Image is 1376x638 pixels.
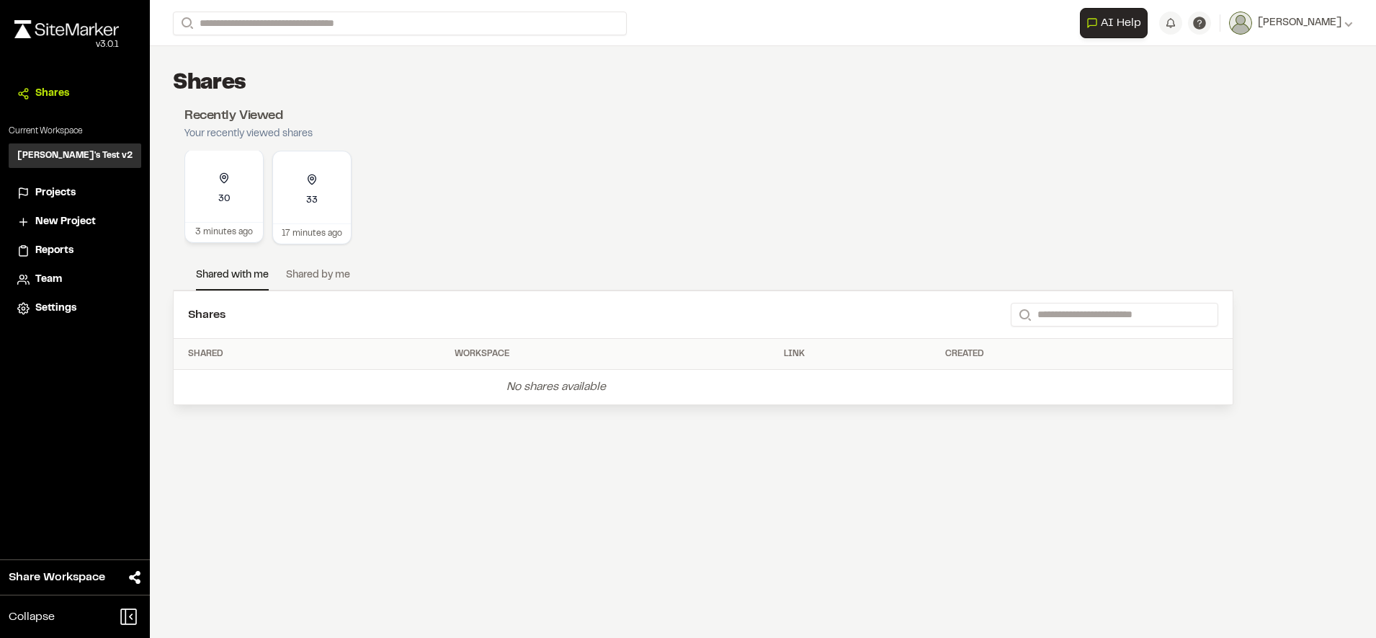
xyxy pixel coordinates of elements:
p: 17 minutes ago [282,227,342,240]
a: Settings [17,301,133,316]
div: Shared [188,347,443,360]
a: Reports [17,243,133,259]
h3: Recently Viewed [184,107,313,126]
span: AI Help [1101,14,1141,32]
a: 303 minutes ago [184,151,264,244]
div: Oh geez...please don't... [14,38,119,51]
h2: Shares [188,306,225,324]
a: Projects [17,185,133,201]
p: 3 minutes ago [195,226,253,239]
img: User [1229,12,1252,35]
span: Reports [35,243,73,259]
span: Projects [35,185,76,201]
span: Collapse [9,608,55,626]
button: [PERSON_NAME] [1229,12,1353,35]
h1: Shares [173,69,246,98]
span: Shares [35,86,69,102]
p: Current Workspace [9,125,141,138]
button: Search [1011,303,1037,327]
p: Your recently viewed shares [184,126,313,142]
div: Workspace [455,347,772,360]
img: rebrand.png [14,20,119,38]
div: Created [945,347,1218,360]
span: [PERSON_NAME] [1258,15,1341,31]
div: Link [784,347,933,360]
a: Team [17,272,133,288]
h3: [PERSON_NAME]'s Test v2 [17,149,133,162]
a: Shared by me [286,267,350,289]
a: New Project [17,214,133,230]
h3: 30 [218,192,231,205]
button: Open AI Assistant [1080,8,1148,38]
span: New Project [35,214,96,230]
a: Shared with me [196,267,269,291]
a: Shares [17,86,133,102]
span: Team [35,272,62,288]
span: Settings [35,301,76,316]
h3: 33 [306,194,318,207]
span: Share Workspace [9,569,105,586]
a: 3317 minutes ago [272,151,352,244]
div: Open AI Assistant [1080,8,1153,38]
td: No shares available [174,370,939,405]
button: Search [173,12,199,35]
